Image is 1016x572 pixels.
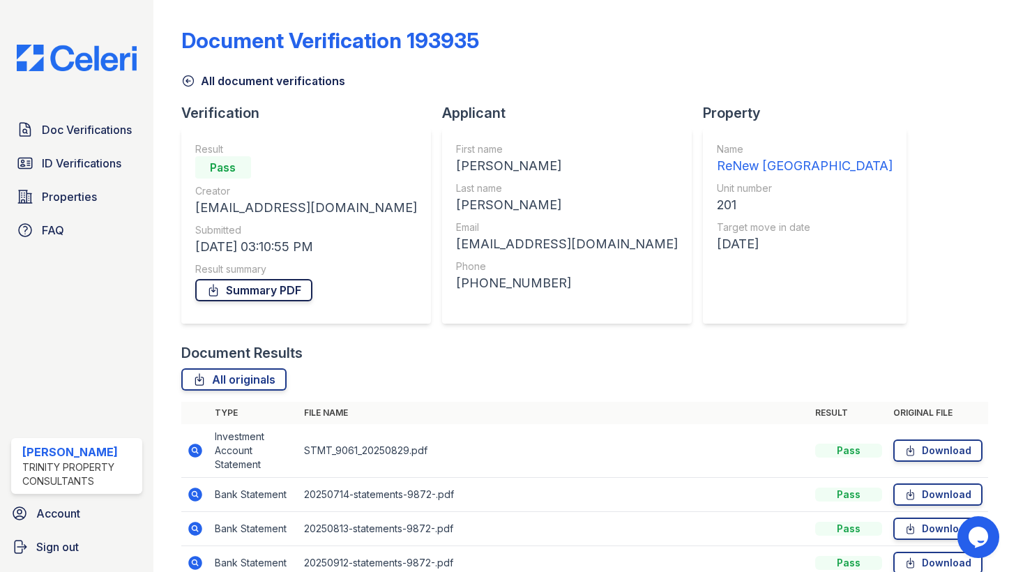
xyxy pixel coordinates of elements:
span: Doc Verifications [42,121,132,138]
th: Result [810,402,888,424]
td: Investment Account Statement [209,424,298,478]
a: Download [893,439,983,462]
span: Properties [42,188,97,205]
a: All document verifications [181,73,345,89]
a: Name ReNew [GEOGRAPHIC_DATA] [717,142,893,176]
div: Pass [815,488,882,502]
th: Original file [888,402,988,424]
div: Trinity Property Consultants [22,460,137,488]
div: [EMAIL_ADDRESS][DOMAIN_NAME] [456,234,678,254]
div: [PERSON_NAME] [22,444,137,460]
div: [DATE] [717,234,893,254]
td: 20250813-statements-9872-.pdf [298,512,810,546]
a: Doc Verifications [11,116,142,144]
div: Submitted [195,223,417,237]
a: Properties [11,183,142,211]
a: ID Verifications [11,149,142,177]
div: Phone [456,259,678,273]
iframe: chat widget [957,516,1002,558]
a: Download [893,483,983,506]
a: FAQ [11,216,142,244]
div: Document Verification 193935 [181,28,479,53]
div: Result summary [195,262,417,276]
div: [PERSON_NAME] [456,156,678,176]
div: Result [195,142,417,156]
td: STMT_9061_20250829.pdf [298,424,810,478]
a: Sign out [6,533,148,561]
div: Verification [181,103,442,123]
a: All originals [181,368,287,391]
div: Pass [815,556,882,570]
div: [PHONE_NUMBER] [456,273,678,293]
img: CE_Logo_Blue-a8612792a0a2168367f1c8372b55b34899dd931a85d93a1a3d3e32e68fde9ad4.png [6,45,148,71]
span: Sign out [36,539,79,555]
th: File name [298,402,810,424]
td: 20250714-statements-9872-.pdf [298,478,810,512]
div: First name [456,142,678,156]
div: [EMAIL_ADDRESS][DOMAIN_NAME] [195,198,417,218]
div: Target move in date [717,220,893,234]
div: Creator [195,184,417,198]
div: Pass [195,156,251,179]
div: 201 [717,195,893,215]
span: FAQ [42,222,64,239]
a: Download [893,518,983,540]
div: Last name [456,181,678,195]
div: Name [717,142,893,156]
div: ReNew [GEOGRAPHIC_DATA] [717,156,893,176]
th: Type [209,402,298,424]
td: Bank Statement [209,512,298,546]
a: Account [6,499,148,527]
span: Account [36,505,80,522]
div: Applicant [442,103,703,123]
a: Summary PDF [195,279,312,301]
div: Unit number [717,181,893,195]
span: ID Verifications [42,155,121,172]
div: Document Results [181,343,303,363]
div: [DATE] 03:10:55 PM [195,237,417,257]
div: Pass [815,522,882,536]
div: Pass [815,444,882,458]
div: Email [456,220,678,234]
div: [PERSON_NAME] [456,195,678,215]
div: Property [703,103,918,123]
td: Bank Statement [209,478,298,512]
